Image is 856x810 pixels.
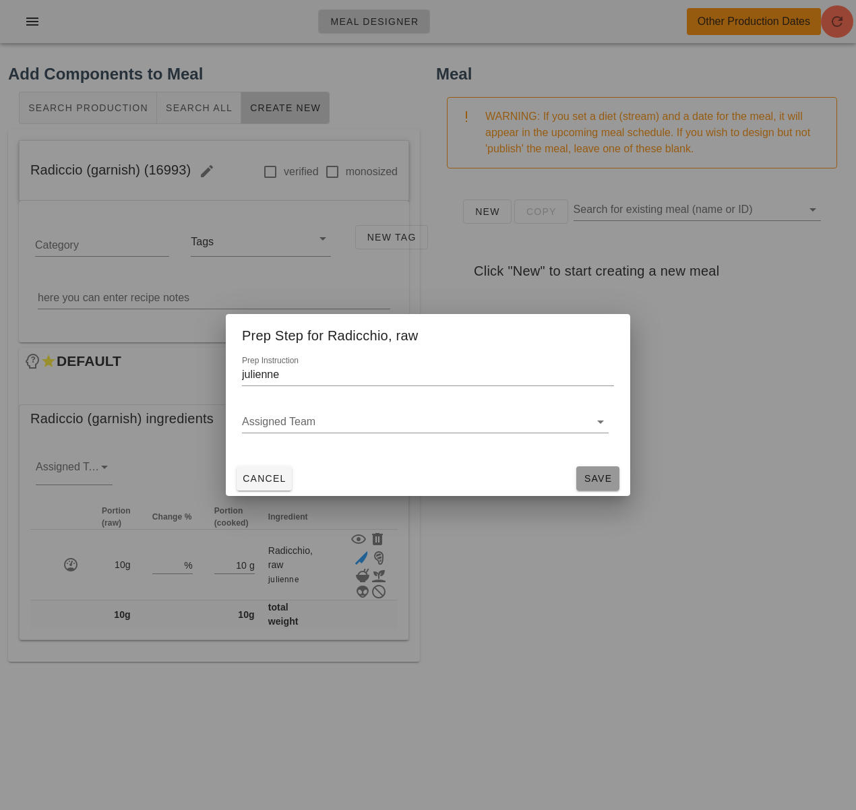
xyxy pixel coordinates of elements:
label: Prep Instruction [242,356,299,366]
button: Cancel [237,466,292,491]
span: Save [582,473,614,484]
div: Assigned Team [242,411,609,433]
span: Cancel [242,473,286,484]
div: Prep Step for Radicchio, raw [226,314,630,353]
button: Save [576,466,619,491]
